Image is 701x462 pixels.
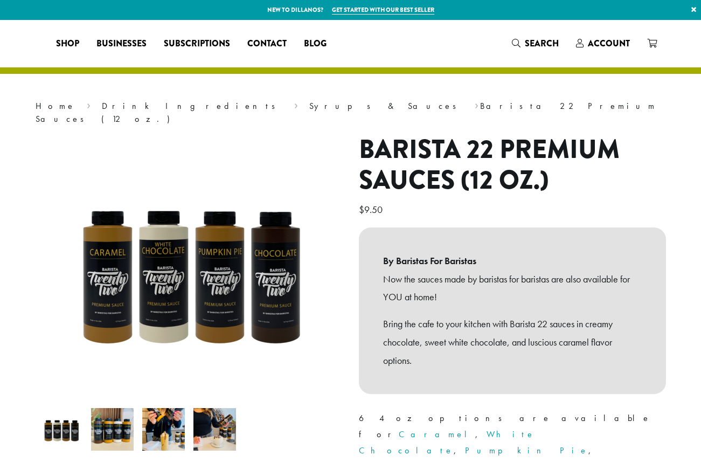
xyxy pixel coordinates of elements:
span: $ [359,203,364,216]
a: Shop [47,35,88,52]
bdi: 9.50 [359,203,385,216]
span: › [87,96,91,113]
span: Subscriptions [164,37,230,51]
span: Shop [56,37,79,51]
a: White Chocolate [359,429,535,456]
a: Drink Ingredients [102,100,282,112]
a: Search [503,35,567,52]
span: Search [525,37,559,50]
img: Barista 22 12 oz Sauces - All Flavors [40,408,82,451]
p: Bring the cafe to your kitchen with Barista 22 sauces in creamy chocolate, sweet white chocolate,... [383,315,642,369]
img: B22 12 oz sauces line up [91,408,134,451]
a: Home [36,100,75,112]
b: By Baristas For Baristas [383,252,642,270]
img: Barista 22 Premium Sauces (12 oz.) - Image 4 [193,408,236,451]
span: Account [588,37,630,50]
span: Businesses [96,37,147,51]
a: Caramel [399,429,475,440]
img: Barista 22 12 oz Sauces - All Flavors [54,134,324,404]
a: Pumpkin Pie [465,445,588,456]
a: Syrups & Sauces [309,100,463,112]
p: Now the sauces made by baristas for baristas are also available for YOU at home! [383,270,642,307]
span: Blog [304,37,327,51]
nav: Breadcrumb [36,100,666,126]
span: Contact [247,37,287,51]
img: Barista 22 Premium Sauces (12 oz.) - Image 3 [142,408,185,451]
h1: Barista 22 Premium Sauces (12 oz.) [359,134,666,196]
a: Get started with our best seller [332,5,434,15]
span: › [294,96,298,113]
span: › [475,96,478,113]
